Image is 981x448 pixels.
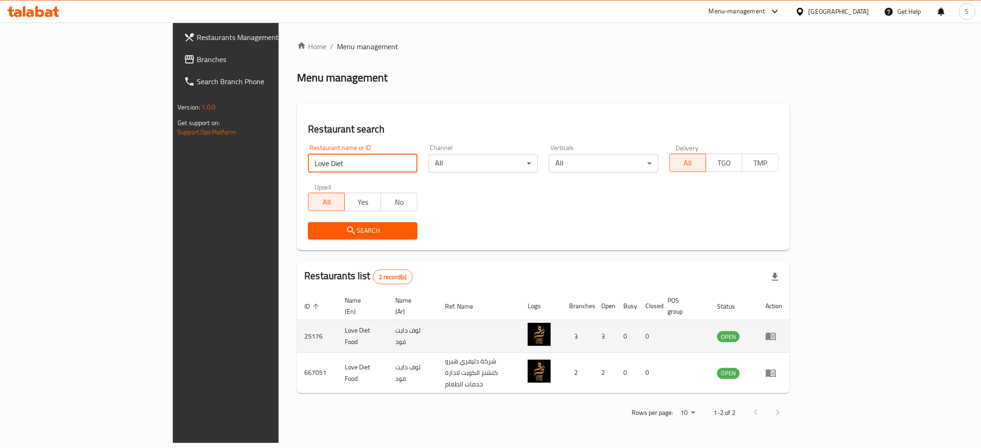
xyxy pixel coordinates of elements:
td: لوف دايت فود [388,353,438,393]
td: 0 [638,353,660,393]
img: Love Diet Food [528,360,551,383]
span: Search Branch Phone [197,76,329,87]
span: No [385,195,414,209]
span: Branches [197,54,329,65]
div: Menu [765,368,782,379]
button: TMP [742,154,779,172]
input: Search for restaurant name or ID.. [308,154,417,172]
th: Logo [520,292,562,320]
td: 0 [616,353,638,393]
a: Support.OpsPlatform [177,126,236,138]
td: شركة دليفري هيرو كتشنز الكويت لادارة خدمات الطعام [438,353,520,393]
button: All [669,154,706,172]
span: Version: [177,101,200,113]
a: Branches [177,48,337,70]
th: Branches [562,292,594,320]
td: 3 [562,320,594,353]
span: Status [717,301,747,312]
a: Restaurants Management [177,26,337,48]
span: Ref. Name [445,301,485,312]
span: Search [315,225,410,236]
span: All [312,195,341,209]
span: Restaurants Management [197,32,329,43]
div: All [549,154,658,172]
th: Closed [638,292,660,320]
h2: Restaurants list [304,269,412,284]
span: Get support on: [177,117,220,129]
span: 2 record(s) [373,273,412,281]
div: OPEN [717,368,740,379]
div: Export file [764,266,786,288]
div: All [428,154,538,172]
div: Menu-management [709,6,765,17]
th: Busy [616,292,638,320]
span: Name (Ar) [395,295,427,317]
td: 0 [616,320,638,353]
label: Upsell [314,184,331,190]
label: Delivery [676,144,699,151]
th: Action [758,292,790,320]
h2: Menu management [297,70,388,85]
table: enhanced table [297,292,790,393]
td: 2 [594,353,616,393]
span: POS group [667,295,699,317]
span: S [965,6,969,17]
div: Total records count [373,270,413,284]
span: TMP [746,156,775,170]
span: TGO [710,156,739,170]
div: Rows per page: [677,406,699,420]
button: TGO [706,154,742,172]
td: 2 [562,353,594,393]
th: Open [594,292,616,320]
nav: breadcrumb [297,41,790,52]
td: 3 [594,320,616,353]
span: Menu management [337,41,398,52]
span: ID [304,301,322,312]
button: Search [308,222,417,239]
span: OPEN [717,368,740,379]
p: 1-2 of 2 [713,407,736,419]
button: No [381,193,417,211]
button: Yes [344,193,381,211]
span: OPEN [717,332,740,342]
td: Love Diet Food [337,320,388,353]
img: Love Diet Food [528,323,551,346]
button: All [308,193,345,211]
a: Search Branch Phone [177,70,337,92]
span: Yes [348,195,377,209]
td: 0 [638,320,660,353]
span: 1.0.0 [201,101,216,113]
span: Name (En) [345,295,376,317]
h2: Restaurant search [308,122,779,136]
td: لوف دايت فود [388,320,438,353]
td: Love Diet Food [337,353,388,393]
p: Rows per page: [632,407,673,419]
span: All [673,156,702,170]
div: [GEOGRAPHIC_DATA] [809,6,869,17]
